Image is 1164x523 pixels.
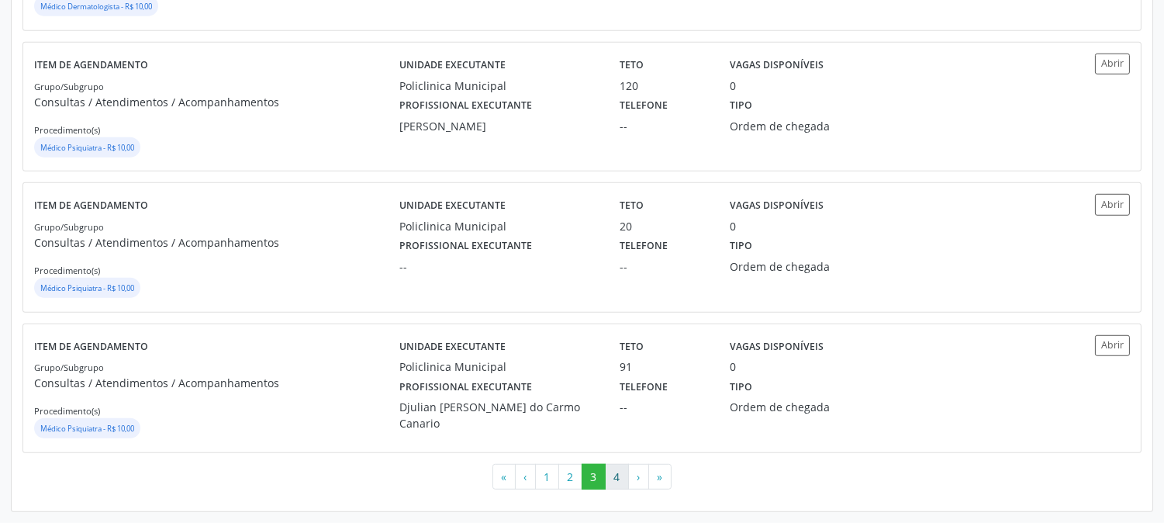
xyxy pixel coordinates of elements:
[399,194,506,218] label: Unidade executante
[558,464,582,490] button: Go to page 2
[34,221,104,233] small: Grupo/Subgrupo
[34,194,148,218] label: Item de agendamento
[34,94,399,110] p: Consultas / Atendimentos / Acompanhamentos
[730,94,752,118] label: Tipo
[34,54,148,78] label: Item de agendamento
[620,358,708,375] div: 91
[730,194,824,218] label: Vagas disponíveis
[620,118,708,134] div: --
[40,143,134,153] small: Médico Psiquiatra - R$ 10,00
[620,194,644,218] label: Teto
[730,234,752,258] label: Tipo
[34,335,148,359] label: Item de agendamento
[40,2,152,12] small: Médico Dermatologista - R$ 10,00
[730,258,873,275] div: Ordem de chegada
[399,399,598,431] div: Djulian [PERSON_NAME] do Carmo Canario
[730,118,873,134] div: Ordem de chegada
[535,464,559,490] button: Go to page 1
[620,258,708,275] div: --
[730,335,824,359] label: Vagas disponíveis
[399,335,506,359] label: Unidade executante
[399,94,532,118] label: Profissional executante
[399,358,598,375] div: Policlinica Municipal
[620,234,668,258] label: Telefone
[730,218,736,234] div: 0
[730,54,824,78] label: Vagas disponíveis
[399,258,598,275] div: --
[40,424,134,434] small: Médico Psiquiatra - R$ 10,00
[628,464,649,490] button: Go to next page
[34,375,399,391] p: Consultas / Atendimentos / Acompanhamentos
[399,375,532,399] label: Profissional executante
[399,234,532,258] label: Profissional executante
[515,464,536,490] button: Go to previous page
[34,265,100,276] small: Procedimento(s)
[399,78,598,94] div: Policlinica Municipal
[620,399,708,415] div: --
[34,405,100,417] small: Procedimento(s)
[34,362,104,373] small: Grupo/Subgrupo
[648,464,672,490] button: Go to last page
[730,399,873,415] div: Ordem de chegada
[605,464,629,490] button: Go to page 4
[730,358,736,375] div: 0
[34,81,104,92] small: Grupo/Subgrupo
[730,375,752,399] label: Tipo
[620,78,708,94] div: 120
[620,335,644,359] label: Teto
[582,464,606,490] button: Go to page 3
[399,118,598,134] div: [PERSON_NAME]
[40,283,134,293] small: Médico Psiquiatra - R$ 10,00
[34,234,399,251] p: Consultas / Atendimentos / Acompanhamentos
[34,124,100,136] small: Procedimento(s)
[730,78,736,94] div: 0
[620,94,668,118] label: Telefone
[1095,194,1130,215] button: Abrir
[620,54,644,78] label: Teto
[1095,54,1130,74] button: Abrir
[620,375,668,399] label: Telefone
[399,218,598,234] div: Policlinica Municipal
[399,54,506,78] label: Unidade executante
[492,464,516,490] button: Go to first page
[1095,335,1130,356] button: Abrir
[22,464,1142,490] ul: Pagination
[620,218,708,234] div: 20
